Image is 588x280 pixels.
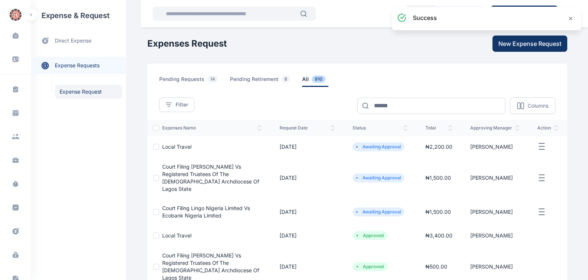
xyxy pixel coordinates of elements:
[281,75,290,83] span: 8
[159,75,230,87] a: pending requests14
[461,199,528,225] td: [PERSON_NAME]
[355,175,401,181] li: Awaiting Approval
[162,205,250,219] a: Court Filing Lingo Nigeria Limited Vs Ecobank Nigeria Limited
[271,199,344,225] td: [DATE]
[31,57,126,74] a: expense requests
[355,144,401,150] li: Awaiting Approval
[492,36,567,52] button: New Expense Request
[355,209,401,215] li: Awaiting Approval
[355,233,385,239] li: Approved
[207,75,218,83] span: 14
[162,125,262,131] span: expenses Name
[159,97,194,112] button: Filter
[353,125,408,131] span: status
[312,75,325,83] span: 910
[355,264,385,270] li: Approved
[425,263,447,270] span: ₦ 500.00
[230,75,302,87] a: pending retirement8
[271,225,344,246] td: [DATE]
[528,102,548,109] p: Columns
[498,39,561,48] span: New Expense Request
[162,232,191,239] a: Local Travel
[147,38,227,50] h1: Expenses Request
[425,144,452,150] span: ₦ 2,200.00
[537,125,558,131] span: action
[271,136,344,157] td: [DATE]
[470,125,519,131] span: approving manager
[271,157,344,199] td: [DATE]
[230,75,293,87] span: pending retirement
[302,75,337,87] a: all910
[55,85,122,99] a: Expense Request
[461,136,528,157] td: [PERSON_NAME]
[176,101,188,108] span: Filter
[159,75,221,87] span: pending requests
[425,209,451,215] span: ₦ 1,500.00
[162,163,259,192] a: Court Filing [PERSON_NAME] Vs Registered Trustees Of The [DEMOGRAPHIC_DATA] Archdiocese Of Lagos ...
[162,144,191,150] a: Local Travel
[31,31,126,51] a: direct expense
[425,232,452,239] span: ₦ 3,400.00
[280,125,335,131] span: request date
[413,13,437,22] h3: success
[31,51,126,74] div: expense requests
[461,225,528,246] td: [PERSON_NAME]
[425,125,452,131] span: total
[55,37,91,45] span: direct expense
[461,157,528,199] td: [PERSON_NAME]
[425,175,451,181] span: ₦ 1,500.00
[302,75,328,87] span: all
[510,97,555,114] button: Columns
